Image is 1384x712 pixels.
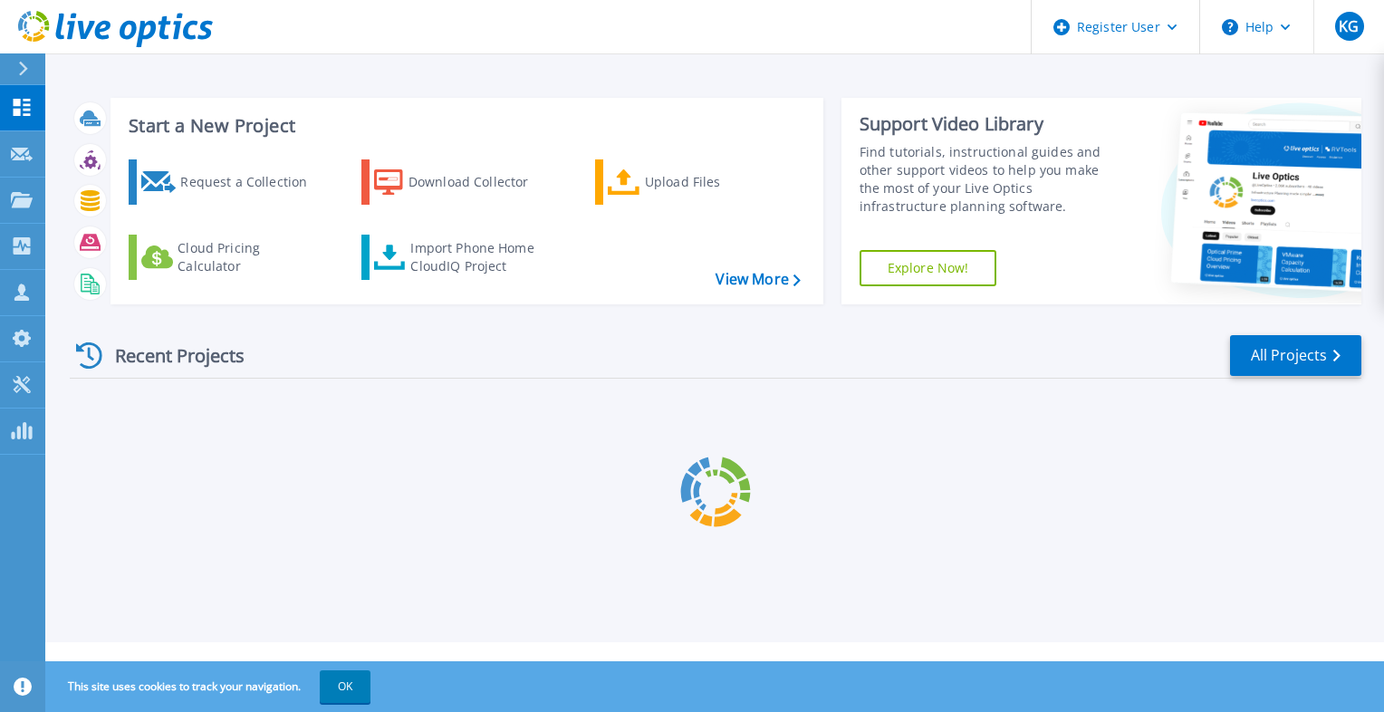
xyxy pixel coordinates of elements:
[860,250,997,286] a: Explore Now!
[50,670,370,703] span: This site uses cookies to track your navigation.
[178,239,322,275] div: Cloud Pricing Calculator
[860,112,1120,136] div: Support Video Library
[595,159,797,205] a: Upload Files
[129,159,331,205] a: Request a Collection
[716,271,800,288] a: View More
[860,143,1120,216] div: Find tutorials, instructional guides and other support videos to help you make the most of your L...
[320,670,370,703] button: OK
[129,116,800,136] h3: Start a New Project
[361,159,563,205] a: Download Collector
[410,239,552,275] div: Import Phone Home CloudIQ Project
[1230,335,1361,376] a: All Projects
[70,333,269,378] div: Recent Projects
[1339,19,1359,34] span: KG
[408,164,553,200] div: Download Collector
[645,164,790,200] div: Upload Files
[129,235,331,280] a: Cloud Pricing Calculator
[180,164,325,200] div: Request a Collection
